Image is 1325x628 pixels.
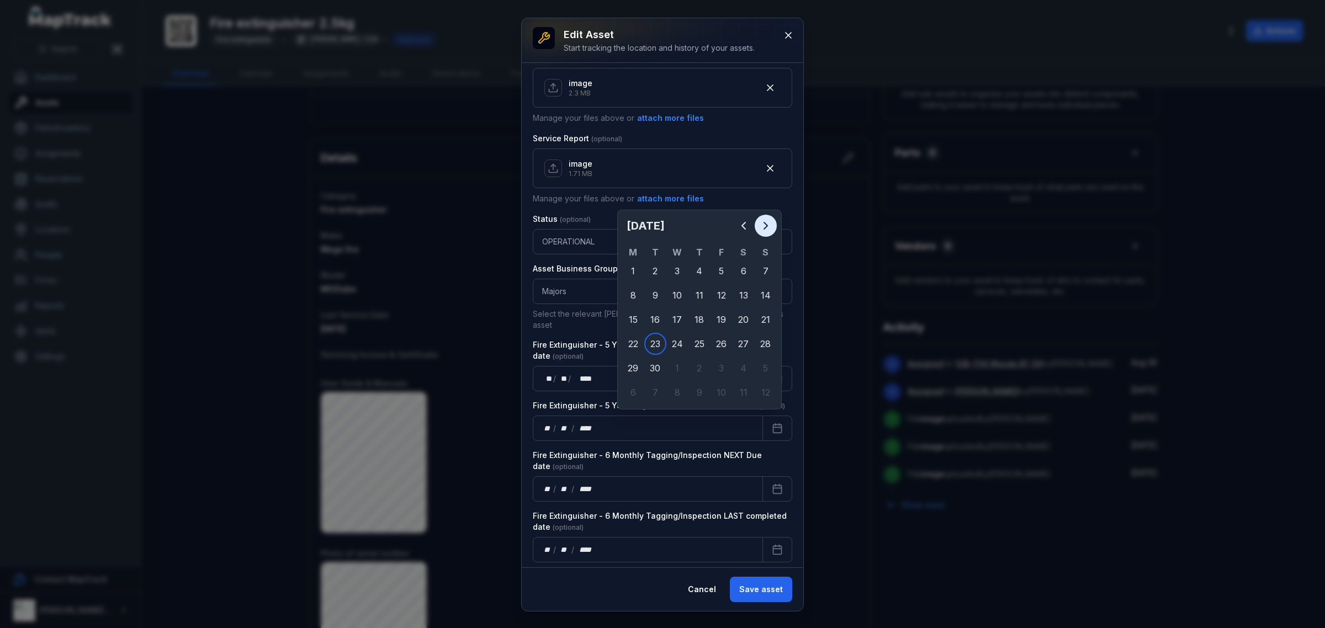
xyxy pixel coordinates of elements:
[627,218,733,233] h2: [DATE]
[644,381,666,403] div: Tuesday 7 October 2025
[533,339,792,361] label: Fire Extinguisher - 5 Year Inspection/Test LAST completed date
[755,246,777,259] th: S
[666,357,688,379] div: Wednesday 1 October 2025
[688,284,711,306] div: Thursday 11 September 2025
[666,308,688,331] div: 17
[733,308,755,331] div: Saturday 20 September 2025
[711,284,733,306] div: 12
[533,510,792,533] label: Fire Extinguisher - 6 Monthly Tagging/Inspection LAST completed date
[711,381,733,403] div: Friday 10 October 2025
[553,544,557,555] div: /
[557,544,572,555] div: month,
[688,333,711,355] div: 25
[666,357,688,379] div: 1
[542,373,553,384] div: day,
[564,42,755,54] div: Start tracking the location and history of your assets.
[733,260,755,282] div: 6
[733,284,755,306] div: Saturday 13 September 2025
[557,373,568,384] div: month,
[622,357,644,379] div: Monday 29 September 2025
[688,381,711,403] div: Thursday 9 October 2025
[666,333,688,355] div: 24
[733,308,755,331] div: 20
[711,333,733,355] div: 26
[666,333,688,355] div: Wednesday 24 September 2025
[644,284,666,306] div: 9
[755,260,777,282] div: Sunday 7 September 2025
[711,260,733,282] div: 5
[569,89,592,98] p: 2.3 MB
[733,284,755,306] div: 13
[762,416,792,441] button: Calendar
[557,423,572,434] div: month,
[730,577,792,602] button: Save asset
[666,284,688,306] div: Wednesday 10 September 2025
[533,133,622,144] label: Service Report
[564,27,755,42] h3: Edit asset
[733,381,755,403] div: 11
[755,284,777,306] div: Sunday 14 September 2025
[666,260,688,282] div: Wednesday 3 September 2025
[622,215,777,405] div: September 2025
[542,483,553,494] div: day,
[755,333,777,355] div: 28
[644,381,666,403] div: 7
[575,483,596,494] div: year,
[688,357,711,379] div: Thursday 2 October 2025
[688,260,711,282] div: 4
[679,577,725,602] button: Cancel
[711,357,733,379] div: 3
[733,333,755,355] div: Saturday 27 September 2025
[733,357,755,379] div: 4
[711,260,733,282] div: Friday 5 September 2025
[622,284,644,306] div: Monday 8 September 2025
[637,193,704,205] button: attach more files
[688,260,711,282] div: Thursday 4 September 2025
[711,246,733,259] th: F
[711,357,733,379] div: Friday 3 October 2025
[711,333,733,355] div: Friday 26 September 2025
[755,357,777,379] div: 5
[666,308,688,331] div: Wednesday 17 September 2025
[622,357,644,379] div: 29
[622,260,644,282] div: Monday 1 September 2025
[733,333,755,355] div: 27
[755,333,777,355] div: Sunday 28 September 2025
[557,483,572,494] div: month,
[688,308,711,331] div: 18
[569,169,592,178] p: 1.71 MB
[622,333,644,355] div: 22
[553,373,557,384] div: /
[755,308,777,331] div: Sunday 21 September 2025
[568,373,572,384] div: /
[569,158,592,169] p: image
[711,381,733,403] div: 10
[733,260,755,282] div: Saturday 6 September 2025
[575,544,596,555] div: year,
[733,246,755,259] th: S
[666,246,688,259] th: W
[644,333,666,355] div: 23
[688,357,711,379] div: 2
[622,246,777,405] table: September 2025
[622,246,644,259] th: M
[666,381,688,403] div: 8
[666,381,688,403] div: Wednesday 8 October 2025
[644,260,666,282] div: Tuesday 2 September 2025
[711,308,733,331] div: 19
[733,215,755,237] button: Previous
[755,357,777,379] div: Sunday 5 October 2025
[575,423,596,434] div: year,
[644,357,666,379] div: 30
[571,423,575,434] div: /
[644,333,666,355] div: Today, Tuesday 23 September 2025
[622,284,644,306] div: 8
[644,284,666,306] div: Tuesday 9 September 2025
[637,112,704,124] button: attach more files
[755,381,777,403] div: Sunday 12 October 2025
[553,483,557,494] div: /
[644,357,666,379] div: Tuesday 30 September 2025
[571,544,575,555] div: /
[755,308,777,331] div: 21
[569,78,592,89] p: image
